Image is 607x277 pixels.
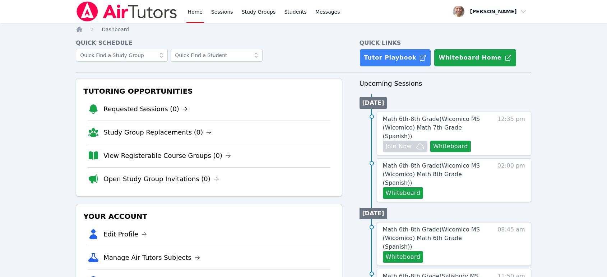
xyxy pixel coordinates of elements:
[383,251,423,263] button: Whiteboard
[383,225,490,251] a: Math 6th-8th Grade(Wicomico MS (Wicomico) Math 6th Grade (Spanish))
[360,39,531,47] h4: Quick Links
[76,26,531,33] nav: Breadcrumb
[383,116,480,140] span: Math 6th-8th Grade ( Wicomico MS (Wicomico) Math 7th Grade (Spanish) )
[497,115,525,152] span: 12:35 pm
[103,253,200,263] a: Manage Air Tutors Subjects
[76,49,168,62] input: Quick Find a Study Group
[383,141,427,152] button: Join Now
[497,225,525,263] span: 08:45 am
[103,104,188,114] a: Requested Sessions (0)
[360,49,431,67] a: Tutor Playbook
[76,1,177,22] img: Air Tutors
[434,49,516,67] button: Whiteboard Home
[82,85,336,98] h3: Tutoring Opportunities
[103,151,231,161] a: View Registerable Course Groups (0)
[102,27,129,32] span: Dashboard
[383,226,480,250] span: Math 6th-8th Grade ( Wicomico MS (Wicomico) Math 6th Grade (Spanish) )
[360,79,531,89] h3: Upcoming Sessions
[82,210,336,223] h3: Your Account
[383,187,423,199] button: Whiteboard
[102,26,129,33] a: Dashboard
[360,208,387,219] li: [DATE]
[430,141,471,152] button: Whiteboard
[383,161,490,187] a: Math 6th-8th Grade(Wicomico MS (Wicomico) Math 8th Grade (Spanish))
[171,49,263,62] input: Quick Find a Student
[315,8,340,15] span: Messages
[497,161,525,199] span: 02:00 pm
[103,174,219,184] a: Open Study Group Invitations (0)
[76,39,342,47] h4: Quick Schedule
[386,142,412,151] span: Join Now
[103,229,147,239] a: Edit Profile
[383,115,490,141] a: Math 6th-8th Grade(Wicomico MS (Wicomico) Math 7th Grade (Spanish))
[360,97,387,109] li: [DATE]
[103,127,212,137] a: Study Group Replacements (0)
[383,162,480,186] span: Math 6th-8th Grade ( Wicomico MS (Wicomico) Math 8th Grade (Spanish) )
